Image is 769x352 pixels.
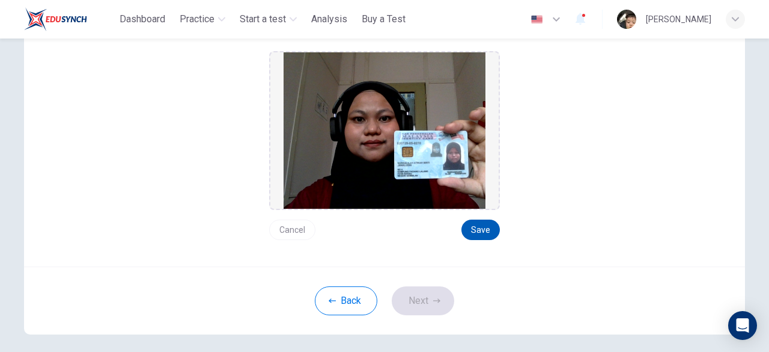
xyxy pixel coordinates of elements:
[284,52,485,209] img: preview screemshot
[728,311,757,340] div: Open Intercom Messenger
[311,12,347,26] span: Analysis
[24,7,87,31] img: ELTC logo
[461,220,500,240] button: Save
[120,12,165,26] span: Dashboard
[315,286,377,315] button: Back
[115,8,170,30] button: Dashboard
[180,12,214,26] span: Practice
[24,7,115,31] a: ELTC logo
[529,15,544,24] img: en
[646,12,711,26] div: [PERSON_NAME]
[175,8,230,30] button: Practice
[362,12,406,26] span: Buy a Test
[235,8,302,30] button: Start a test
[306,8,352,30] button: Analysis
[357,8,410,30] button: Buy a Test
[617,10,636,29] img: Profile picture
[269,220,315,240] button: Cancel
[240,12,286,26] span: Start a test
